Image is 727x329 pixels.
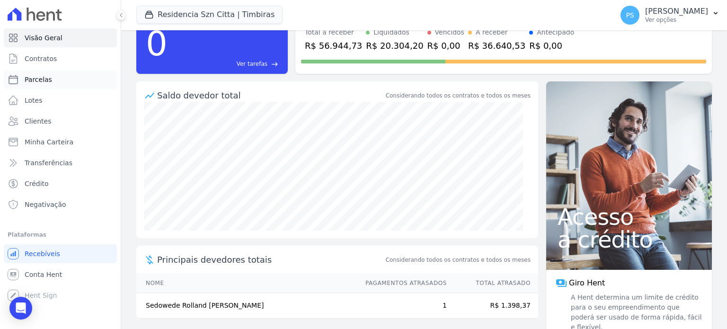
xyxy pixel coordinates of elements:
span: Conta Hent [25,270,62,279]
div: Considerando todos os contratos e todos os meses [386,91,531,100]
span: Minha Carteira [25,137,73,147]
p: [PERSON_NAME] [645,7,708,16]
a: Parcelas [4,70,117,89]
span: Clientes [25,116,51,126]
td: R$ 1.398,37 [447,293,538,319]
span: Lotes [25,96,43,105]
a: Clientes [4,112,117,131]
span: Visão Geral [25,33,62,43]
div: R$ 56.944,73 [305,39,362,52]
span: Negativação [25,200,66,209]
div: Antecipado [537,27,574,37]
a: Contratos [4,49,117,68]
td: 1 [356,293,447,319]
div: 0 [146,19,168,68]
a: Lotes [4,91,117,110]
span: Parcelas [25,75,52,84]
a: Minha Carteira [4,133,117,151]
div: Total a receber [305,27,362,37]
th: Nome [136,274,356,293]
div: R$ 20.304,20 [366,39,423,52]
button: Residencia Szn Citta | Timbiras [136,6,283,24]
span: east [271,61,278,68]
span: Crédito [25,179,49,188]
span: Recebíveis [25,249,60,258]
a: Transferências [4,153,117,172]
th: Pagamentos Atrasados [356,274,447,293]
a: Negativação [4,195,117,214]
div: Open Intercom Messenger [9,297,32,320]
a: Conta Hent [4,265,117,284]
div: Saldo devedor total [157,89,384,102]
span: a crédito [558,228,700,251]
div: Liquidados [373,27,409,37]
span: Contratos [25,54,57,63]
div: Vencidos [435,27,464,37]
div: R$ 0,00 [529,39,574,52]
div: R$ 36.640,53 [468,39,525,52]
th: Total Atrasado [447,274,538,293]
span: Acesso [558,205,700,228]
a: Ver tarefas east [171,60,278,68]
td: Sedowede Rolland [PERSON_NAME] [136,293,356,319]
span: Considerando todos os contratos e todos os meses [386,256,531,264]
span: Principais devedores totais [157,253,384,266]
div: A receber [476,27,508,37]
span: Transferências [25,158,72,168]
button: PS [PERSON_NAME] Ver opções [613,2,727,28]
p: Ver opções [645,16,708,24]
div: Plataformas [8,229,113,240]
a: Visão Geral [4,28,117,47]
span: Ver tarefas [237,60,267,68]
a: Crédito [4,174,117,193]
a: Recebíveis [4,244,117,263]
div: R$ 0,00 [427,39,464,52]
span: Giro Hent [569,277,605,289]
span: PS [626,12,634,18]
